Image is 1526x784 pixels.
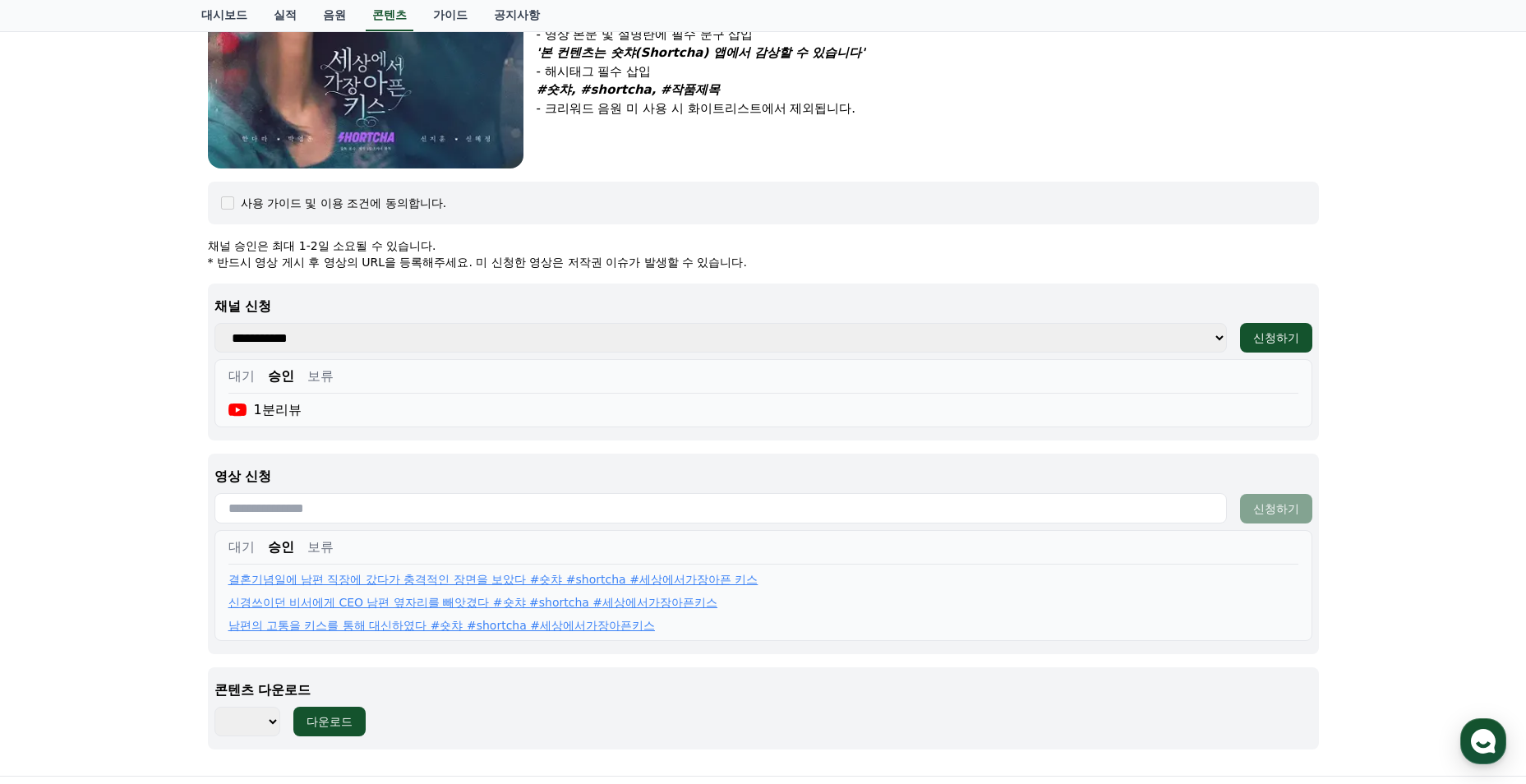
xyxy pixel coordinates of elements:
div: 신청하기 [1253,500,1299,517]
p: 채널 승인은 최대 1-2일 소요될 수 있습니다. [208,238,1319,254]
button: 승인 [268,367,294,386]
a: 신경쓰이던 비서에게 CEO 남편 옆자리를 빼앗겼다 #숏챠 #shortcha #세상에서가장아픈키스 [228,594,718,611]
p: 영상 신청 [214,467,1312,487]
div: 사용 가이드 및 이용 조건에 동의합니다. [241,195,447,211]
div: 다운로드 [307,713,353,730]
button: 신청하기 [1240,494,1312,523]
a: 홈 [5,521,108,562]
em: #숏챠, #shortcha, #작품제목 [537,82,721,97]
div: 신청하기 [1253,330,1299,346]
a: 설정 [212,521,316,562]
a: 결혼기념일에 남편 직장에 갔다가 충격적인 장면을 보았다 #숏챠 #shortcha #세상에서가장아픈 키스 [228,571,758,588]
button: 승인 [268,537,294,557]
a: 대화 [108,521,212,562]
p: - 크리워드 음원 미 사용 시 화이트리스트에서 제외됩니다. [537,99,1319,118]
button: 보류 [307,537,334,557]
span: 설정 [254,546,274,559]
div: 1분리뷰 [228,400,302,420]
p: - 영상 본문 및 설명란에 필수 문구 삽입 [537,25,1319,44]
p: 콘텐츠 다운로드 [214,680,1312,700]
p: - 해시태그 필수 삽입 [537,62,1319,81]
a: 남편의 고통을 키스를 통해 대신하였다 #숏챠 #shortcha #세상에서가장아픈키스 [228,617,655,634]
p: * 반드시 영상 게시 후 영상의 URL을 등록해주세요. 미 신청한 영상은 저작권 이슈가 발생할 수 있습니다. [208,254,1319,270]
button: 보류 [307,367,334,386]
button: 대기 [228,367,255,386]
button: 신청하기 [1240,323,1312,353]
button: 대기 [228,537,255,557]
span: 대화 [150,546,170,560]
span: 홈 [52,546,62,559]
em: '본 컨텐츠는 숏챠(Shortcha) 앱에서 감상할 수 있습니다' [537,45,865,60]
button: 다운로드 [293,707,366,736]
p: 채널 신청 [214,297,1312,316]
